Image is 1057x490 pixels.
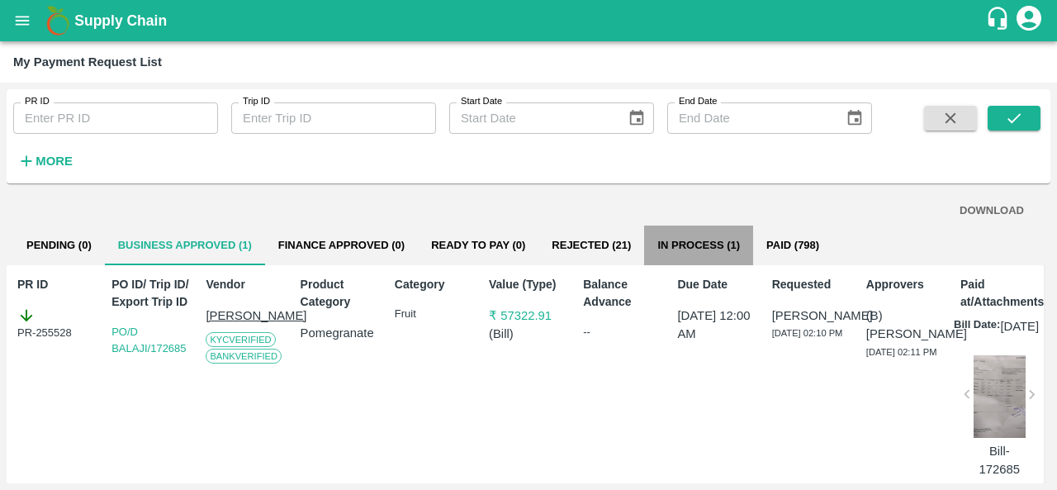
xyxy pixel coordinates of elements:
[866,347,937,357] span: [DATE] 02:11 PM
[206,307,285,325] p: [PERSON_NAME]
[13,147,77,175] button: More
[36,155,73,168] strong: More
[301,324,380,342] p: Pomegranate
[954,317,1000,335] p: Bill Date:
[461,95,502,108] label: Start Date
[395,307,474,322] p: Fruit
[583,324,662,340] div: --
[772,307,851,325] p: [PERSON_NAME]
[839,102,870,134] button: Choose date
[105,226,265,265] button: Business Approved (1)
[301,276,380,311] p: Product Category
[17,276,97,293] p: PR ID
[449,102,614,134] input: Start Date
[866,276,946,293] p: Approvers
[243,95,270,108] label: Trip ID
[17,307,97,341] div: PR-255528
[206,349,282,364] span: Bank Verified
[13,51,162,73] div: My Payment Request List
[677,276,756,293] p: Due Date
[206,332,275,347] span: KYC Verified
[953,197,1031,226] button: DOWNLOAD
[25,95,50,108] label: PR ID
[960,276,1040,311] p: Paid at/Attachments
[679,95,717,108] label: End Date
[866,307,946,344] p: (B) [PERSON_NAME]
[13,226,105,265] button: Pending (0)
[206,276,285,293] p: Vendor
[111,276,191,311] p: PO ID/ Trip ID/ Export Trip ID
[1000,317,1039,335] p: [DATE]
[74,12,167,29] b: Supply Chain
[265,226,418,265] button: Finance Approved (0)
[489,325,568,343] p: ( Bill )
[41,4,74,37] img: logo
[418,226,538,265] button: Ready To Pay (0)
[231,102,436,134] input: Enter Trip ID
[772,328,843,338] span: [DATE] 02:10 PM
[13,102,218,134] input: Enter PR ID
[1014,3,1044,38] div: account of current user
[753,226,832,265] button: Paid (798)
[489,276,568,293] p: Value (Type)
[489,307,568,325] p: ₹ 57322.91
[772,276,851,293] p: Requested
[644,226,753,265] button: In Process (1)
[3,2,41,40] button: open drawer
[395,276,474,293] p: Category
[677,307,756,344] p: [DATE] 12:00 AM
[111,326,186,354] a: PO/D BALAJI/172685
[974,442,1026,479] p: Bill-172685
[621,102,652,134] button: Choose date
[667,102,832,134] input: End Date
[985,6,1014,36] div: customer-support
[538,226,644,265] button: Rejected (21)
[583,276,662,311] p: Balance Advance
[74,9,985,32] a: Supply Chain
